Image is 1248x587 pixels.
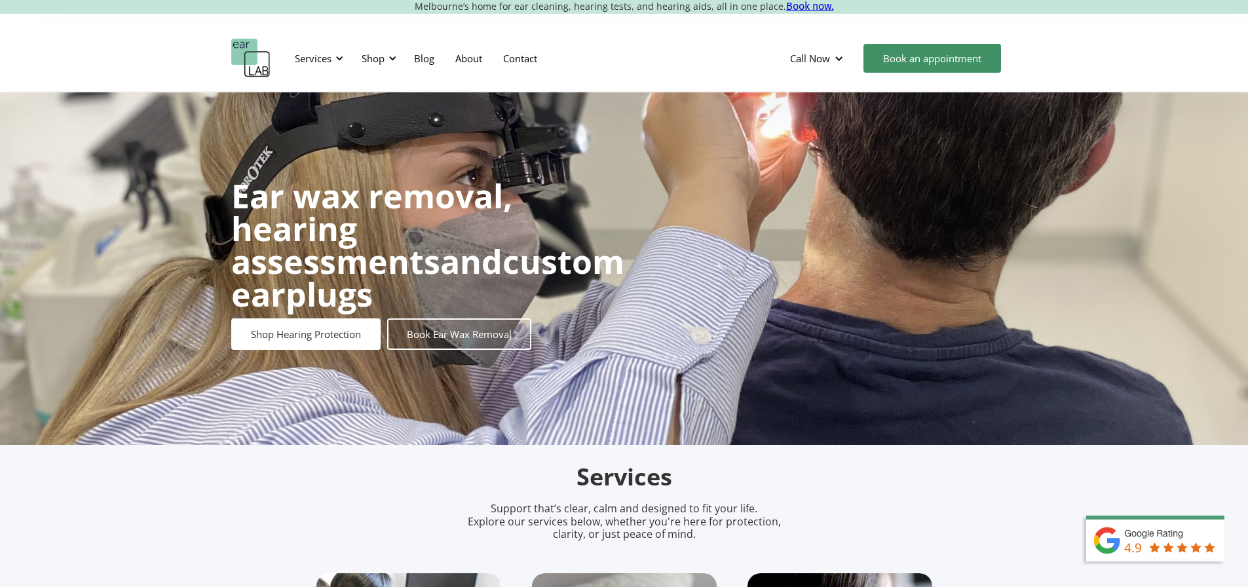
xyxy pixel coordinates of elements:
a: home [231,39,271,78]
div: Services [287,39,347,78]
a: About [445,39,493,77]
h1: and [231,180,624,311]
p: Support that’s clear, calm and designed to fit your life. Explore our services below, whether you... [451,502,798,540]
a: Book Ear Wax Removal [387,318,531,350]
div: Services [295,52,331,65]
div: Call Now [790,52,830,65]
div: Shop [354,39,400,78]
h2: Services [316,462,932,493]
a: Shop Hearing Protection [231,318,381,350]
a: Blog [404,39,445,77]
a: Book an appointment [863,44,1001,73]
div: Shop [362,52,385,65]
a: Contact [493,39,548,77]
div: Call Now [780,39,857,78]
strong: custom earplugs [231,239,624,316]
strong: Ear wax removal, hearing assessments [231,174,512,284]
